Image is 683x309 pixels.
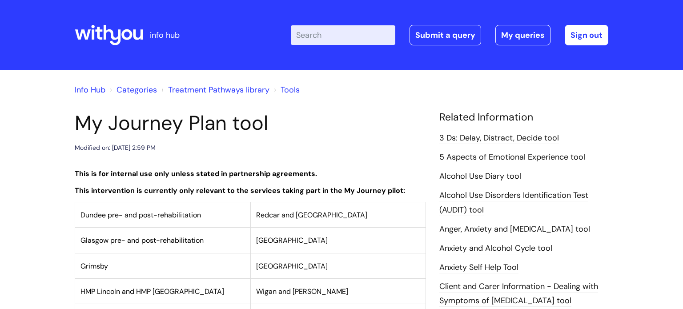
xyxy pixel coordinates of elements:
input: Search [291,25,395,45]
a: Alcohol Use Diary tool [439,171,521,182]
strong: This is for internal use only unless stated in partnership agreements. [75,169,317,178]
a: 5 Aspects of Emotional Experience tool [439,152,585,163]
span: HMP Lincoln and HMP [GEOGRAPHIC_DATA] [80,287,224,296]
span: Redcar and [GEOGRAPHIC_DATA] [256,210,367,220]
a: Sign out [565,25,608,45]
a: Categories [117,84,157,95]
div: | - [291,25,608,45]
a: My queries [495,25,550,45]
a: 3 Ds: Delay, Distract, Decide tool [439,132,559,144]
span: Dundee pre- and post-rehabilitation [80,210,201,220]
span: Glasgow pre- and post-rehabilitation [80,236,204,245]
a: Anxiety and Alcohol Cycle tool [439,243,552,254]
a: Info Hub [75,84,105,95]
a: Client and Carer Information - Dealing with Symptoms of [MEDICAL_DATA] tool [439,281,598,307]
a: Tools [281,84,300,95]
span: [GEOGRAPHIC_DATA] [256,261,328,271]
li: Tools [272,83,300,97]
p: info hub [150,28,180,42]
span: Wigan and [PERSON_NAME] [256,287,348,296]
a: Anxiety Self Help Tool [439,262,518,273]
li: Solution home [108,83,157,97]
strong: This intervention is currently only relevant to the services taking part in the My Journey pilot: [75,186,405,195]
a: Treatment Pathways library [168,84,269,95]
div: Modified on: [DATE] 2:59 PM [75,142,156,153]
a: Anger, Anxiety and [MEDICAL_DATA] tool [439,224,590,235]
h1: My Journey Plan tool [75,111,426,135]
a: Alcohol Use Disorders Identification Test (AUDIT) tool [439,190,588,216]
a: Submit a query [410,25,481,45]
span: [GEOGRAPHIC_DATA] [256,236,328,245]
li: Treatment Pathways library [159,83,269,97]
h4: Related Information [439,111,608,124]
span: Grimsby [80,261,108,271]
